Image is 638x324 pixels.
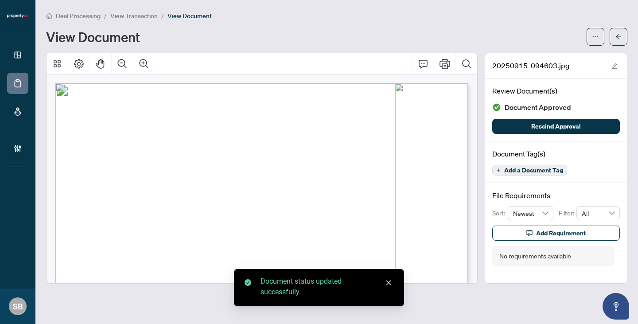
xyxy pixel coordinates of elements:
p: Filter: [559,208,576,218]
h1: View Document [46,30,140,44]
span: check-circle [245,279,251,286]
div: Document status updated successfully. [261,276,393,297]
button: Add a Document Tag [492,165,567,176]
img: Document Status [492,103,501,112]
span: View Transaction [110,12,158,20]
span: ellipsis [592,34,599,40]
p: Sort: [492,208,508,218]
a: Close [384,278,393,288]
span: Newest [513,207,549,220]
span: Rescind Approval [531,119,581,133]
span: edit [611,63,618,69]
span: Document Approved [505,101,571,113]
span: 20250915_094603.jpg [492,60,569,71]
li: / [104,11,107,21]
span: home [46,13,52,19]
li: / [161,11,164,21]
span: arrow-left [615,34,622,40]
h4: Document Tag(s) [492,148,620,159]
button: Open asap [603,293,629,320]
img: logo [7,13,28,19]
span: plus [496,168,501,172]
button: Add Requirement [492,226,620,241]
span: Add Requirement [536,226,586,240]
div: No requirements available [499,251,571,261]
span: Deal Processing [56,12,101,20]
span: Add a Document Tag [504,167,563,173]
button: Rescind Approval [492,119,620,134]
h4: Review Document(s) [492,86,620,96]
h4: File Requirements [492,190,620,201]
span: close [385,280,392,286]
span: SB [13,300,23,312]
span: All [582,207,615,220]
span: View Document [167,12,212,20]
